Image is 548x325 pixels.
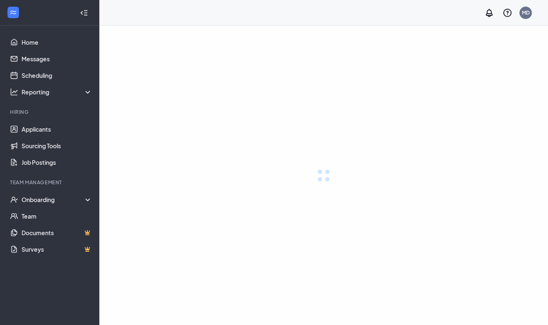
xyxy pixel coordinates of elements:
a: Scheduling [22,67,92,84]
a: Applicants [22,121,92,137]
div: Onboarding [22,195,93,204]
svg: Collapse [80,9,88,17]
svg: UserCheck [10,195,18,204]
div: Reporting [22,88,93,96]
a: DocumentsCrown [22,224,92,241]
svg: WorkstreamLogo [9,8,17,17]
div: MD [522,9,530,16]
a: Sourcing Tools [22,137,92,154]
a: Home [22,34,92,51]
a: Messages [22,51,92,67]
svg: Analysis [10,88,18,96]
svg: Notifications [484,8,494,18]
a: SurveysCrown [22,241,92,258]
a: Job Postings [22,154,92,171]
svg: QuestionInfo [502,8,512,18]
a: Team [22,208,92,224]
div: Team Management [10,179,91,186]
div: Hiring [10,108,91,116]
